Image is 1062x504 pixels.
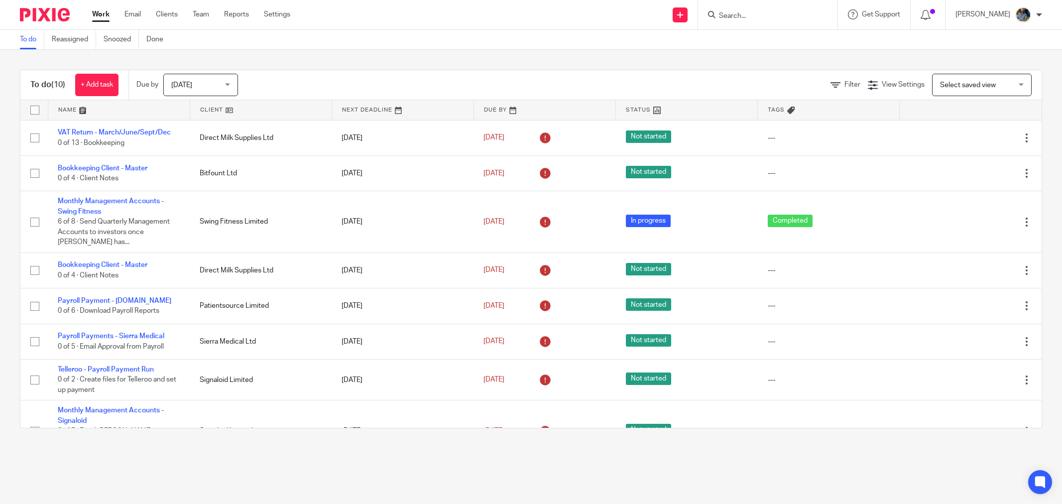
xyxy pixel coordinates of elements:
[332,288,473,324] td: [DATE]
[58,377,176,394] span: 0 of 2 · Create files for Telleroo and set up payment
[1015,7,1031,23] img: Jaskaran%20Singh.jpeg
[75,74,118,96] a: + Add task
[58,218,170,246] span: 6 of 8 · Send Quarterly Management Accounts to investors once [PERSON_NAME] has...
[190,324,332,359] td: Sierra Medical Ltd
[626,130,671,143] span: Not started
[332,359,473,400] td: [DATE]
[768,168,890,178] div: ---
[92,9,110,19] a: Work
[483,218,504,225] span: [DATE]
[136,80,158,90] p: Due by
[20,30,44,49] a: To do
[626,215,671,227] span: In progress
[58,307,159,314] span: 0 of 6 · Download Payroll Reports
[483,267,504,274] span: [DATE]
[882,81,925,88] span: View Settings
[626,263,671,275] span: Not started
[156,9,178,19] a: Clients
[626,298,671,311] span: Not started
[955,9,1010,19] p: [PERSON_NAME]
[483,377,504,383] span: [DATE]
[862,11,900,18] span: Get Support
[718,12,808,21] input: Search
[332,191,473,252] td: [DATE]
[58,297,171,304] a: Payroll Payment - [DOMAIN_NAME]
[626,373,671,385] span: Not started
[190,288,332,324] td: Patientsource Limited
[332,400,473,462] td: [DATE]
[58,333,164,340] a: Payroll Payments - Sierra Medical
[940,82,996,89] span: Select saved view
[58,139,124,146] span: 0 of 13 · Bookkeeping
[844,81,860,88] span: Filter
[58,165,147,172] a: Bookkeeping Client - Master
[332,324,473,359] td: [DATE]
[58,366,154,373] a: Telleroo - Payroll Payment Run
[768,426,890,436] div: ---
[58,343,164,350] span: 0 of 5 · Email Approval from Payroll
[626,334,671,347] span: Not started
[768,215,813,227] span: Completed
[58,129,171,136] a: VAT Return - March/June/Sept/Dec
[332,120,473,155] td: [DATE]
[768,265,890,275] div: ---
[58,198,164,215] a: Monthly Management Accounts - Swing Fitness
[483,302,504,309] span: [DATE]
[768,133,890,143] div: ---
[483,427,504,434] span: [DATE]
[58,175,118,182] span: 0 of 4 · Client Notes
[20,8,70,21] img: Pixie
[58,427,179,455] span: 0 of 5 · Email [PERSON_NAME] to check on progress (bookkeeping day is [DATE])
[104,30,139,49] a: Snoozed
[190,400,332,462] td: Signaloid Limited
[146,30,171,49] a: Done
[190,252,332,288] td: Direct Milk Supplies Ltd
[171,82,192,89] span: [DATE]
[768,301,890,311] div: ---
[124,9,141,19] a: Email
[483,134,504,141] span: [DATE]
[626,166,671,178] span: Not started
[483,170,504,177] span: [DATE]
[332,155,473,191] td: [DATE]
[768,107,785,113] span: Tags
[190,120,332,155] td: Direct Milk Supplies Ltd
[190,155,332,191] td: Bitfount Ltd
[190,359,332,400] td: Signaloid Limited
[768,375,890,385] div: ---
[193,9,209,19] a: Team
[332,252,473,288] td: [DATE]
[264,9,290,19] a: Settings
[768,337,890,347] div: ---
[58,261,147,268] a: Bookkeeping Client - Master
[58,407,164,424] a: Monthly Management Accounts - Signaloid
[52,30,96,49] a: Reassigned
[190,191,332,252] td: Swing Fitness Limited
[626,424,671,436] span: Not started
[224,9,249,19] a: Reports
[58,272,118,279] span: 0 of 4 · Client Notes
[483,338,504,345] span: [DATE]
[30,80,65,90] h1: To do
[51,81,65,89] span: (10)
